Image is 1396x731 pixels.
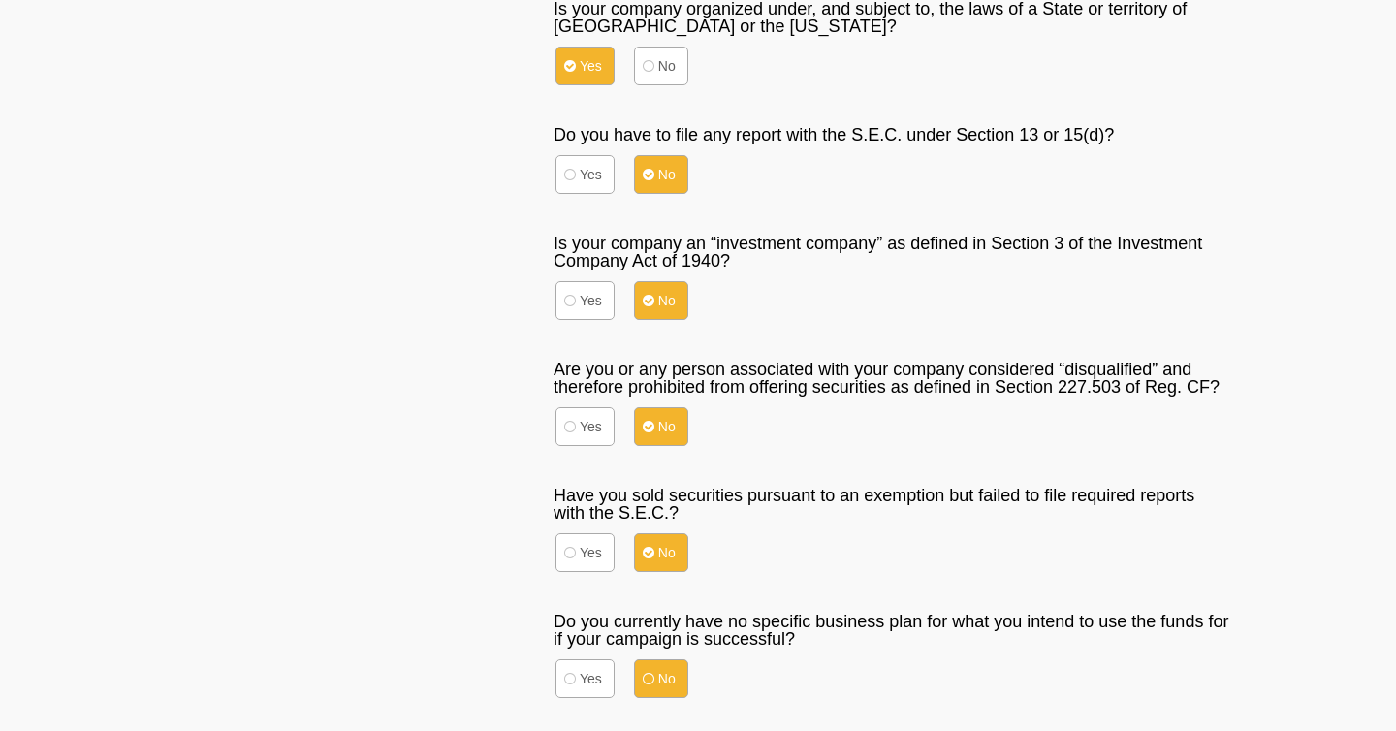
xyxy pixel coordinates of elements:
label: Do you have to file any report with the S.E.C. under Section 13 or 15(d)? [554,126,1229,143]
label: Are you or any person associated with your company considered “disqualified” and therefore prohib... [554,361,1229,396]
label: No [634,281,688,320]
label: Is your company an “investment company” as defined in Section 3 of the Investment Company Act of ... [554,235,1229,270]
label: No [634,155,688,194]
label: Yes [555,155,615,194]
label: Have you sold securities pursuant to an exemption but failed to file required reports with the S.... [554,487,1229,522]
label: Yes [555,659,615,698]
label: No [634,533,688,572]
label: No [634,659,688,698]
label: Yes [555,407,615,446]
label: Yes [555,281,615,320]
label: Yes [555,47,615,85]
label: No [634,407,688,446]
label: No [634,47,688,85]
label: Do you currently have no specific business plan for what you intend to use the funds for if your ... [554,613,1229,648]
label: Yes [555,533,615,572]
